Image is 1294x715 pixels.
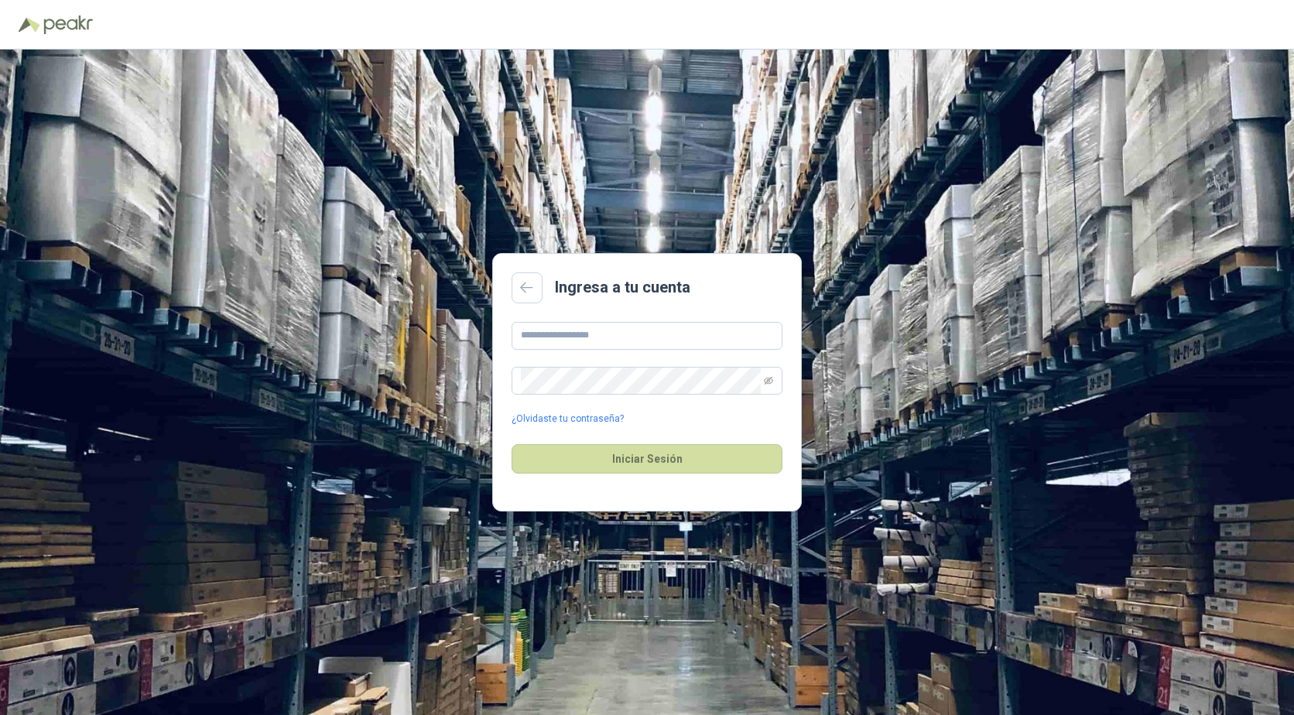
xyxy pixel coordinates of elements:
img: Peakr [43,15,93,34]
span: eye-invisible [764,376,773,385]
button: Iniciar Sesión [512,444,782,474]
h2: Ingresa a tu cuenta [555,275,690,299]
a: ¿Olvidaste tu contraseña? [512,412,624,426]
img: Logo [19,17,40,32]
